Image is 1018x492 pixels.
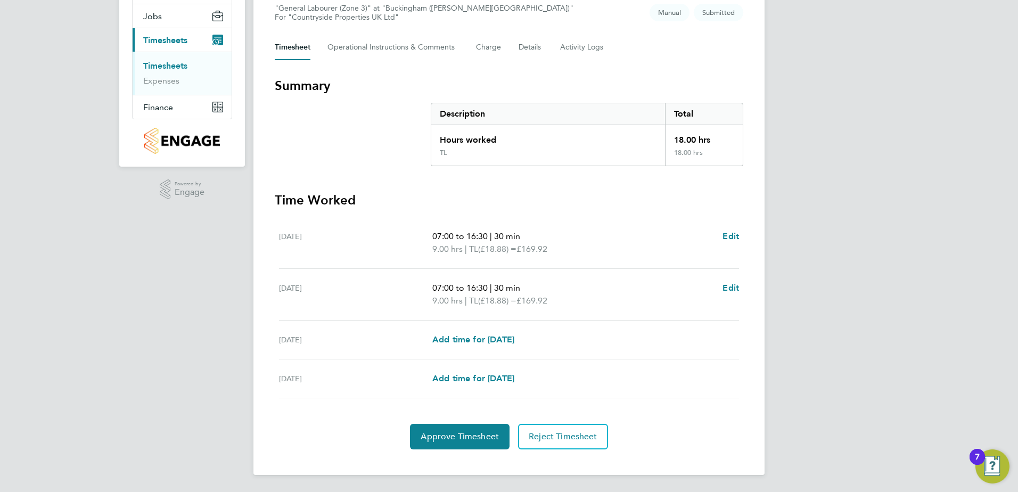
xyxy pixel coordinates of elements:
button: Charge [476,35,502,60]
span: This timesheet was manually created. [650,4,689,21]
span: £169.92 [516,244,547,254]
span: | [490,283,492,293]
img: countryside-properties-logo-retina.png [144,128,219,154]
span: (£18.88) = [478,244,516,254]
div: Hours worked [431,125,665,149]
a: Edit [723,282,739,294]
span: Edit [723,283,739,293]
span: | [465,244,467,254]
span: £169.92 [516,296,547,306]
span: 07:00 to 16:30 [432,283,488,293]
button: Operational Instructions & Comments [327,35,459,60]
section: Timesheet [275,77,743,449]
h3: Summary [275,77,743,94]
button: Details [519,35,543,60]
div: [DATE] [279,230,432,256]
div: "General Labourer (Zone 3)" at "Buckingham ([PERSON_NAME][GEOGRAPHIC_DATA])" [275,4,573,22]
span: (£18.88) = [478,296,516,306]
a: Go to home page [132,128,232,154]
button: Finance [133,95,232,119]
button: Open Resource Center, 7 new notifications [975,449,1009,483]
h3: Time Worked [275,192,743,209]
div: 18.00 hrs [665,125,743,149]
span: TL [469,243,478,256]
span: 9.00 hrs [432,296,463,306]
span: 07:00 to 16:30 [432,231,488,241]
button: Reject Timesheet [518,424,608,449]
span: Timesheets [143,35,187,45]
a: Add time for [DATE] [432,372,514,385]
div: TL [440,149,447,157]
div: Description [431,103,665,125]
div: [DATE] [279,333,432,346]
span: Approve Timesheet [421,431,499,442]
span: | [465,296,467,306]
button: Activity Logs [560,35,605,60]
a: Powered byEngage [160,179,205,200]
div: [DATE] [279,282,432,307]
span: Finance [143,102,173,112]
a: Edit [723,230,739,243]
span: Add time for [DATE] [432,334,514,345]
a: Expenses [143,76,179,86]
span: TL [469,294,478,307]
span: Powered by [175,179,204,188]
span: Reject Timesheet [529,431,597,442]
span: 30 min [494,283,520,293]
button: Timesheets [133,28,232,52]
span: Jobs [143,11,162,21]
div: For "Countryside Properties UK Ltd" [275,13,573,22]
a: Timesheets [143,61,187,71]
span: Edit [723,231,739,241]
button: Jobs [133,4,232,28]
div: [DATE] [279,372,432,385]
div: Total [665,103,743,125]
span: | [490,231,492,241]
div: 7 [975,457,980,471]
span: Add time for [DATE] [432,373,514,383]
span: This timesheet is Submitted. [694,4,743,21]
button: Approve Timesheet [410,424,510,449]
div: Summary [431,103,743,166]
button: Timesheet [275,35,310,60]
div: Timesheets [133,52,232,95]
span: Engage [175,188,204,197]
div: 18.00 hrs [665,149,743,166]
span: 30 min [494,231,520,241]
span: 9.00 hrs [432,244,463,254]
a: Add time for [DATE] [432,333,514,346]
